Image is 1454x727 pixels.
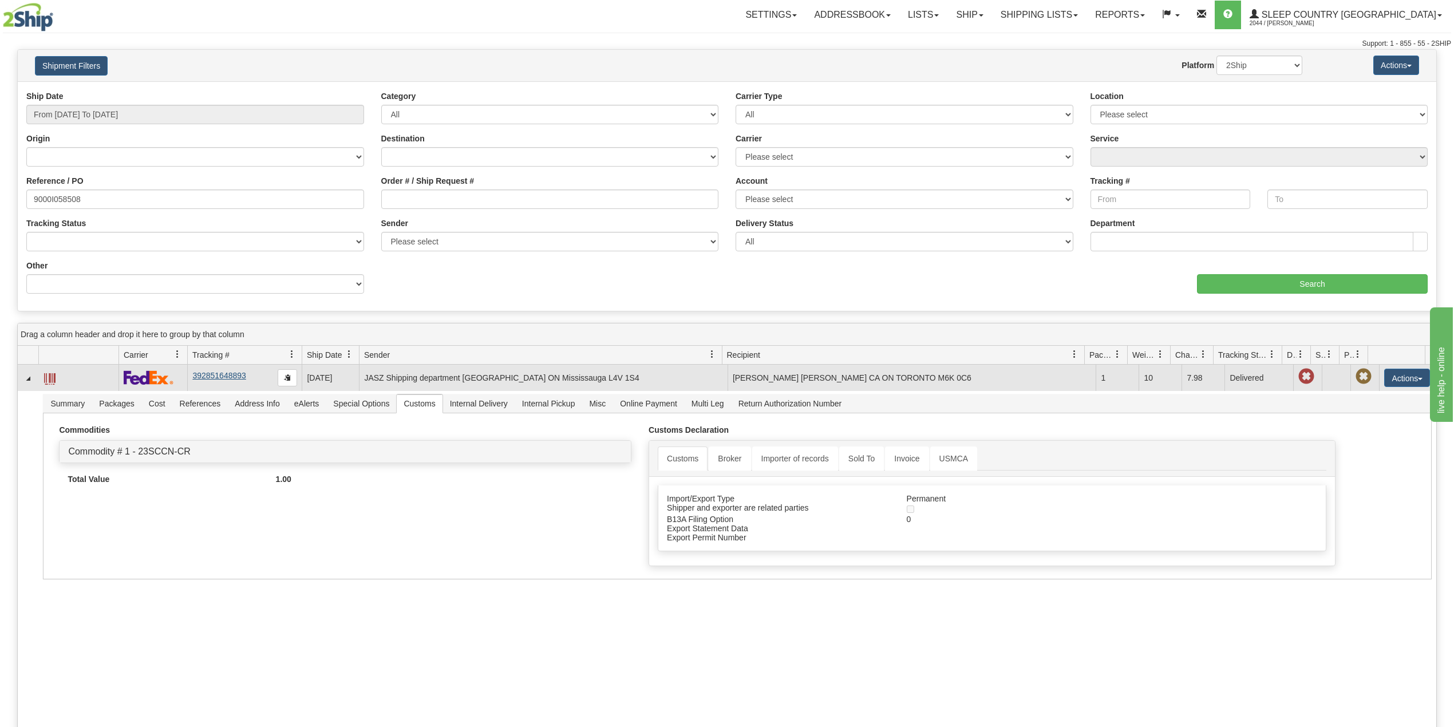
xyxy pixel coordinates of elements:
[736,175,768,187] label: Account
[898,494,1194,503] div: Permanent
[68,447,190,456] a: Commodity # 1 - 23SCCN-CR
[899,1,947,29] a: Lists
[381,90,416,102] label: Category
[35,56,108,76] button: Shipment Filters
[658,524,898,533] div: Export Statement Data
[1259,10,1436,19] span: Sleep Country [GEOGRAPHIC_DATA]
[9,7,106,21] div: live help - online
[364,349,390,361] span: Sender
[1182,60,1214,71] label: Platform
[192,371,246,380] a: 392851648893
[1090,90,1124,102] label: Location
[1090,133,1119,144] label: Service
[1090,218,1135,229] label: Department
[658,503,898,512] div: Shipper and exporter are related parties
[992,1,1086,29] a: Shipping lists
[1108,345,1127,364] a: Packages filter column settings
[1132,349,1156,361] span: Weight
[658,494,898,503] div: Import/Export Type
[1262,345,1282,364] a: Tracking Status filter column settings
[1267,189,1428,209] input: To
[26,133,50,144] label: Origin
[26,260,48,271] label: Other
[302,365,359,391] td: [DATE]
[59,425,110,434] strong: Commodities
[3,39,1451,49] div: Support: 1 - 855 - 55 - 2SHIP
[44,394,92,413] span: Summary
[1224,365,1293,391] td: Delivered
[1090,175,1130,187] label: Tracking #
[18,323,1436,346] div: grid grouping header
[3,3,53,31] img: logo2044.jpg
[839,447,884,471] a: Sold To
[173,394,228,413] span: References
[1086,1,1153,29] a: Reports
[381,218,408,229] label: Sender
[228,394,287,413] span: Address Info
[737,1,805,29] a: Settings
[1373,56,1419,75] button: Actions
[287,394,326,413] span: eAlerts
[1287,349,1297,361] span: Delivery Status
[443,394,515,413] span: Internal Delivery
[124,370,173,385] img: 2 - FedEx Express®
[736,133,762,144] label: Carrier
[736,90,782,102] label: Carrier Type
[1315,349,1325,361] span: Shipment Issues
[339,345,359,364] a: Ship Date filter column settings
[515,394,582,413] span: Internal Pickup
[142,394,172,413] span: Cost
[276,475,291,484] strong: 1.00
[168,345,187,364] a: Carrier filter column settings
[898,515,1194,524] div: 0
[1348,345,1368,364] a: Pickup Status filter column settings
[307,349,342,361] span: Ship Date
[1356,369,1372,385] span: Pickup Not Assigned
[92,394,141,413] span: Packages
[728,365,1096,391] td: [PERSON_NAME] [PERSON_NAME] CA ON TORONTO M6K 0C6
[805,1,899,29] a: Addressbook
[732,394,849,413] span: Return Authorization Number
[1182,365,1224,391] td: 7.98
[22,373,34,384] a: Collapse
[26,175,84,187] label: Reference / PO
[702,345,722,364] a: Sender filter column settings
[885,447,928,471] a: Invoice
[1151,345,1170,364] a: Weight filter column settings
[727,349,760,361] span: Recipient
[397,394,442,413] span: Customs
[1291,345,1310,364] a: Delivery Status filter column settings
[1139,365,1182,391] td: 10
[68,475,109,484] strong: Total Value
[1344,349,1354,361] span: Pickup Status
[1298,369,1314,385] span: Late
[649,425,729,434] strong: Customs Declaration
[26,90,64,102] label: Ship Date
[685,394,731,413] span: Multi Leg
[658,447,708,471] a: Customs
[192,349,230,361] span: Tracking #
[613,394,684,413] span: Online Payment
[582,394,613,413] span: Misc
[1089,349,1113,361] span: Packages
[26,218,86,229] label: Tracking Status
[1428,305,1453,422] iframe: chat widget
[947,1,991,29] a: Ship
[1241,1,1451,29] a: Sleep Country [GEOGRAPHIC_DATA] 2044 / [PERSON_NAME]
[359,365,728,391] td: JASZ Shipping department [GEOGRAPHIC_DATA] ON Mississauga L4V 1S4
[44,368,56,386] a: Label
[1319,345,1339,364] a: Shipment Issues filter column settings
[278,369,297,386] button: Copy to clipboard
[1218,349,1268,361] span: Tracking Status
[709,447,750,471] a: Broker
[1250,18,1336,29] span: 2044 / [PERSON_NAME]
[1096,365,1139,391] td: 1
[1175,349,1199,361] span: Charge
[124,349,148,361] span: Carrier
[658,533,898,542] div: Export Permit Number
[326,394,396,413] span: Special Options
[930,447,978,471] a: USMCA
[1194,345,1213,364] a: Charge filter column settings
[736,218,793,229] label: Delivery Status
[752,447,838,471] a: Importer of records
